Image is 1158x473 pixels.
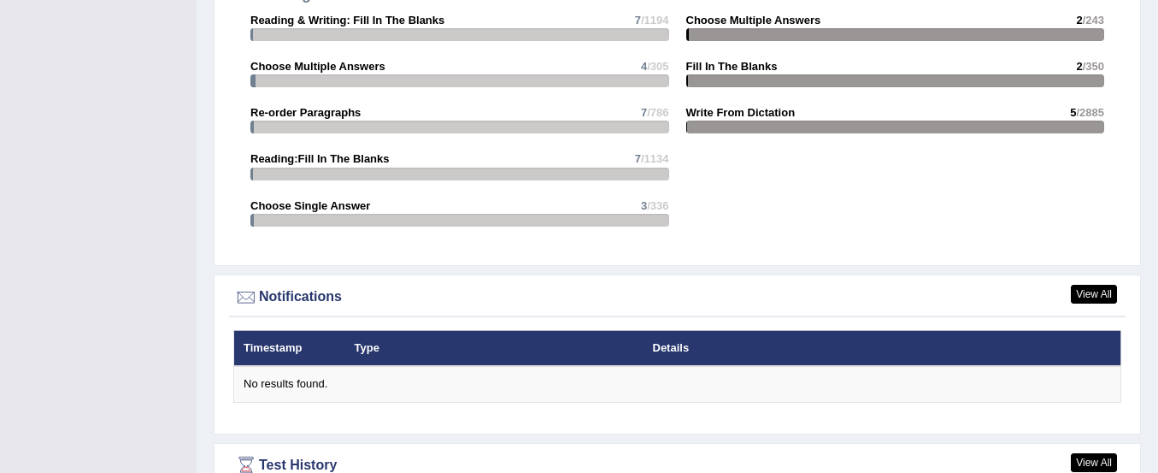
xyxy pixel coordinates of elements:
[641,152,669,165] span: /1134
[1071,285,1117,304] a: View All
[1083,14,1104,27] span: /243
[250,106,361,119] strong: Re-order Paragraphs
[244,376,1111,393] div: No results found.
[1076,14,1082,27] span: 2
[635,152,641,165] span: 7
[1083,60,1104,73] span: /350
[641,60,647,73] span: 4
[686,106,796,119] strong: Write From Dictation
[250,14,444,27] strong: Reading & Writing: Fill In The Blanks
[647,199,668,212] span: /336
[250,199,370,212] strong: Choose Single Answer
[1071,453,1117,472] a: View All
[635,14,641,27] span: 7
[250,152,390,165] strong: Reading:Fill In The Blanks
[641,106,647,119] span: 7
[345,330,644,366] th: Type
[641,14,669,27] span: /1194
[644,330,1019,366] th: Details
[1076,60,1082,73] span: 2
[234,330,345,366] th: Timestamp
[1076,106,1104,119] span: /2885
[647,60,668,73] span: /305
[647,106,668,119] span: /786
[1070,106,1076,119] span: 5
[233,285,1121,310] div: Notifications
[250,60,385,73] strong: Choose Multiple Answers
[686,14,821,27] strong: Choose Multiple Answers
[686,60,778,73] strong: Fill In The Blanks
[641,199,647,212] span: 3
